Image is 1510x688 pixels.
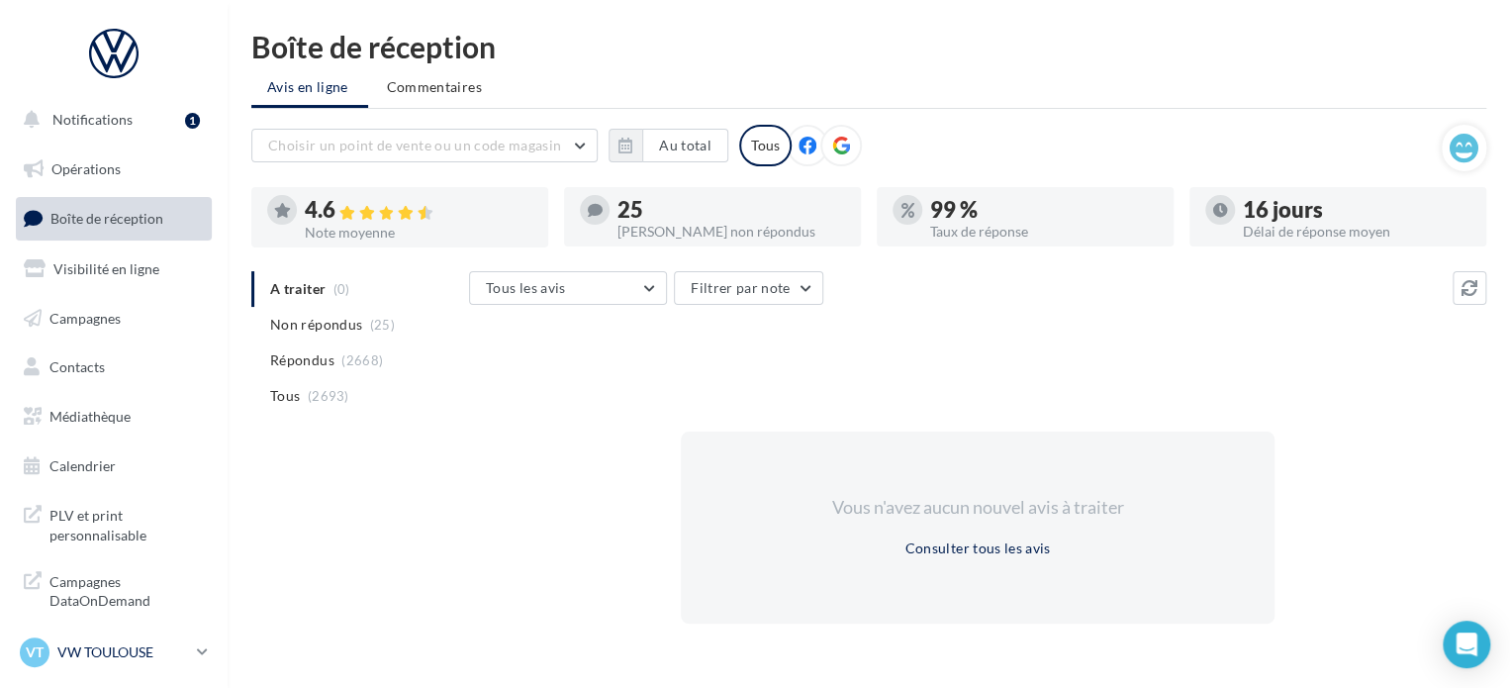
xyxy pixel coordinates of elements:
a: Médiathèque [12,396,216,438]
a: Campagnes [12,298,216,340]
div: 1 [185,113,200,129]
a: Boîte de réception [12,197,216,240]
span: (25) [370,317,395,333]
div: Boîte de réception [251,32,1486,61]
div: Note moyenne [305,226,532,240]
button: Filtrer par note [674,271,823,305]
span: Campagnes [49,309,121,326]
span: Boîte de réception [50,210,163,227]
a: Visibilité en ligne [12,248,216,290]
span: (2668) [341,352,383,368]
a: VT VW TOULOUSE [16,634,212,671]
span: Tous les avis [486,279,566,296]
span: Choisir un point de vente ou un code magasin [268,137,561,153]
button: Au total [609,129,728,162]
span: Tous [270,386,300,406]
button: Au total [642,129,728,162]
div: 25 [617,199,845,221]
span: (2693) [308,388,349,404]
span: Répondus [270,350,334,370]
span: Non répondus [270,315,362,335]
span: Opérations [51,160,121,177]
a: Campagnes DataOnDemand [12,560,216,619]
div: 99 % [930,199,1158,221]
p: VW TOULOUSE [57,642,189,662]
div: Taux de réponse [930,225,1158,239]
span: Notifications [52,111,133,128]
div: Vous n'avez aucun nouvel avis à traiter [807,495,1148,521]
button: Tous les avis [469,271,667,305]
button: Notifications 1 [12,99,208,141]
div: Délai de réponse moyen [1243,225,1470,239]
span: Calendrier [49,457,116,474]
span: Contacts [49,358,105,375]
a: Opérations [12,148,216,190]
span: PLV et print personnalisable [49,502,204,544]
span: Visibilité en ligne [53,260,159,277]
span: Médiathèque [49,408,131,425]
button: Choisir un point de vente ou un code magasin [251,129,598,162]
div: Tous [739,125,792,166]
div: 16 jours [1243,199,1470,221]
a: Calendrier [12,445,216,487]
button: Consulter tous les avis [897,537,1058,560]
span: Commentaires [387,77,482,97]
a: Contacts [12,346,216,388]
div: 4.6 [305,199,532,222]
div: Open Intercom Messenger [1443,621,1490,668]
span: Campagnes DataOnDemand [49,568,204,611]
span: VT [26,642,44,662]
div: [PERSON_NAME] non répondus [617,225,845,239]
a: PLV et print personnalisable [12,494,216,552]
